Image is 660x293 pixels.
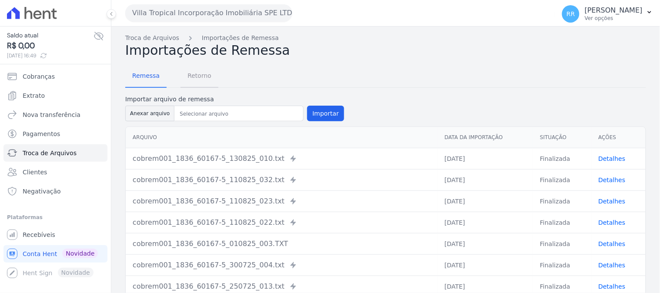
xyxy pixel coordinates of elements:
p: Ver opções [585,15,643,22]
td: [DATE] [438,169,533,190]
div: cobrem001_1836_60167-5_110825_032.txt [133,175,431,185]
h2: Importações de Remessa [125,43,646,58]
nav: Breadcrumb [125,33,646,43]
td: [DATE] [438,212,533,233]
a: Detalhes [599,198,626,205]
span: Novidade [62,249,98,258]
span: [DATE] 16:49 [7,52,94,60]
td: Finalizada [533,254,591,276]
a: Recebíveis [3,226,107,243]
th: Ações [592,127,646,148]
a: Negativação [3,183,107,200]
div: cobrem001_1836_60167-5_010825_003.TXT [133,239,431,249]
td: [DATE] [438,190,533,212]
div: cobrem001_1836_60167-5_300725_004.txt [133,260,431,270]
a: Pagamentos [3,125,107,143]
a: Detalhes [599,219,626,226]
a: Clientes [3,163,107,181]
span: RR [566,11,575,17]
span: Cobranças [23,72,55,81]
td: [DATE] [438,254,533,276]
div: cobrem001_1836_60167-5_130825_010.txt [133,153,431,164]
span: Saldo atual [7,31,94,40]
th: Situação [533,127,591,148]
button: RR [PERSON_NAME] Ver opções [555,2,660,26]
button: Anexar arquivo [125,106,174,121]
label: Importar arquivo de remessa [125,95,344,104]
span: Nova transferência [23,110,80,119]
p: [PERSON_NAME] [585,6,643,15]
td: Finalizada [533,169,591,190]
span: Extrato [23,91,45,100]
span: R$ 0,00 [7,40,94,52]
a: Detalhes [599,176,626,183]
div: cobrem001_1836_60167-5_250725_013.txt [133,281,431,292]
span: Recebíveis [23,230,55,239]
td: Finalizada [533,212,591,233]
a: Importações de Remessa [202,33,279,43]
th: Arquivo [126,127,438,148]
a: Conta Hent Novidade [3,245,107,263]
td: [DATE] [438,233,533,254]
a: Detalhes [599,283,626,290]
span: Negativação [23,187,61,196]
span: Retorno [182,67,217,84]
button: Villa Tropical Incorporação Imobiliária SPE LTDA [125,4,292,22]
a: Nova transferência [3,106,107,123]
a: Troca de Arquivos [3,144,107,162]
td: Finalizada [533,148,591,169]
div: cobrem001_1836_60167-5_110825_023.txt [133,196,431,206]
a: Detalhes [599,262,626,269]
a: Troca de Arquivos [125,33,179,43]
span: Clientes [23,168,47,176]
input: Selecionar arquivo [176,109,302,119]
th: Data da Importação [438,127,533,148]
td: Finalizada [533,190,591,212]
button: Importar [307,106,344,121]
span: Remessa [127,67,165,84]
a: Detalhes [599,155,626,162]
a: Remessa [125,65,167,88]
a: Retorno [181,65,218,88]
td: [DATE] [438,148,533,169]
div: Plataformas [7,212,104,223]
nav: Sidebar [7,68,104,282]
td: Finalizada [533,233,591,254]
a: Detalhes [599,240,626,247]
span: Troca de Arquivos [23,149,77,157]
a: Cobranças [3,68,107,85]
span: Pagamentos [23,130,60,138]
span: Conta Hent [23,250,57,258]
a: Extrato [3,87,107,104]
div: cobrem001_1836_60167-5_110825_022.txt [133,217,431,228]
